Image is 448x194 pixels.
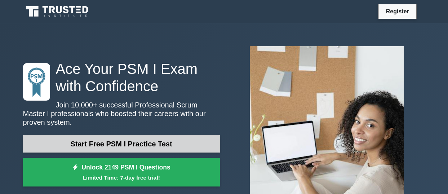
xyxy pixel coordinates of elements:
h1: Ace Your PSM I Exam with Confidence [23,60,220,95]
small: Limited Time: 7-day free trial! [32,173,211,182]
a: Start Free PSM I Practice Test [23,135,220,153]
a: Unlock 2149 PSM I QuestionsLimited Time: 7-day free trial! [23,158,220,187]
p: Join 10,000+ successful Professional Scrum Master I professionals who boosted their careers with ... [23,101,220,127]
a: Register [381,7,413,16]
